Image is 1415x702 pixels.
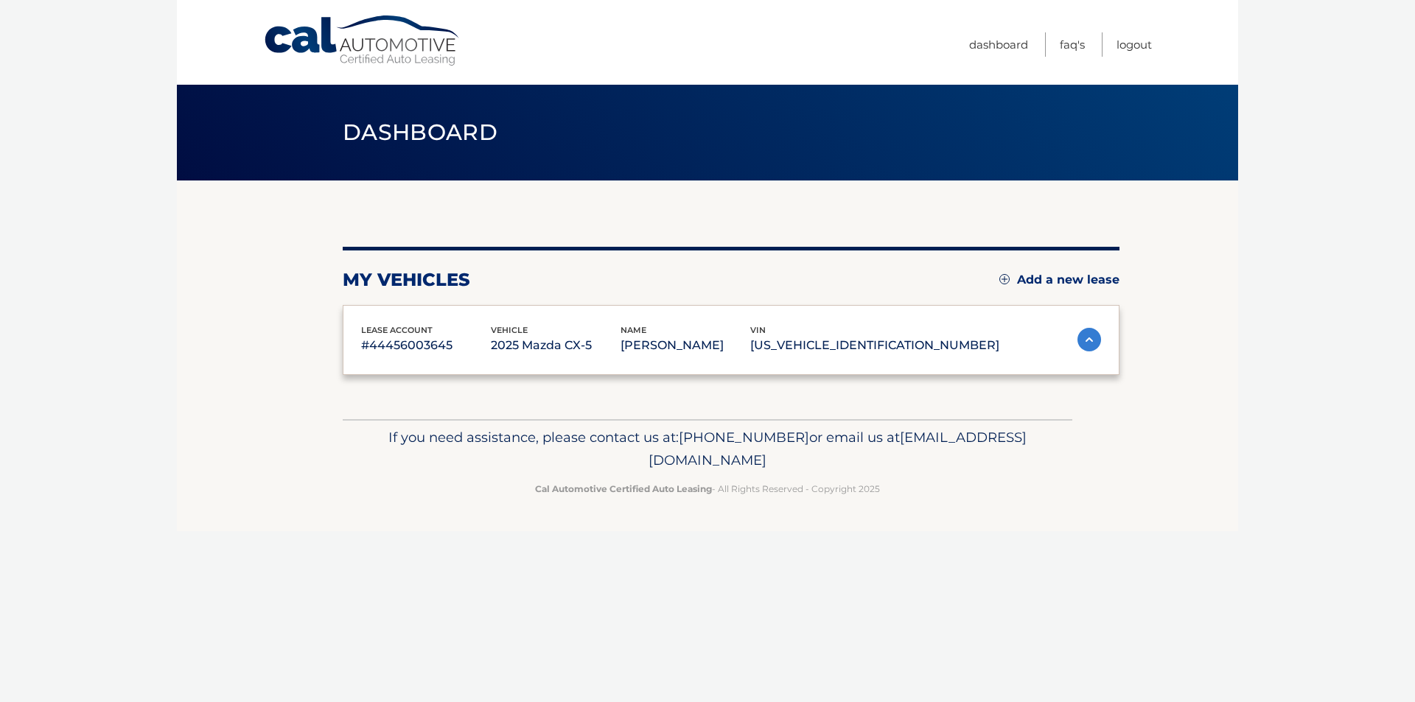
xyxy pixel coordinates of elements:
span: Dashboard [343,119,497,146]
span: vin [750,325,766,335]
p: #44456003645 [361,335,491,356]
span: vehicle [491,325,528,335]
span: [PHONE_NUMBER] [679,429,809,446]
p: - All Rights Reserved - Copyright 2025 [352,481,1063,496]
a: Cal Automotive [263,15,462,67]
a: Logout [1117,32,1152,57]
span: name [621,325,646,335]
img: add.svg [999,274,1010,284]
img: accordion-active.svg [1077,328,1101,351]
p: [PERSON_NAME] [621,335,750,356]
a: FAQ's [1060,32,1085,57]
p: If you need assistance, please contact us at: or email us at [352,426,1063,473]
a: Add a new lease [999,273,1119,287]
p: 2025 Mazda CX-5 [491,335,621,356]
p: [US_VEHICLE_IDENTIFICATION_NUMBER] [750,335,999,356]
span: lease account [361,325,433,335]
h2: my vehicles [343,269,470,291]
strong: Cal Automotive Certified Auto Leasing [535,483,712,494]
a: Dashboard [969,32,1028,57]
